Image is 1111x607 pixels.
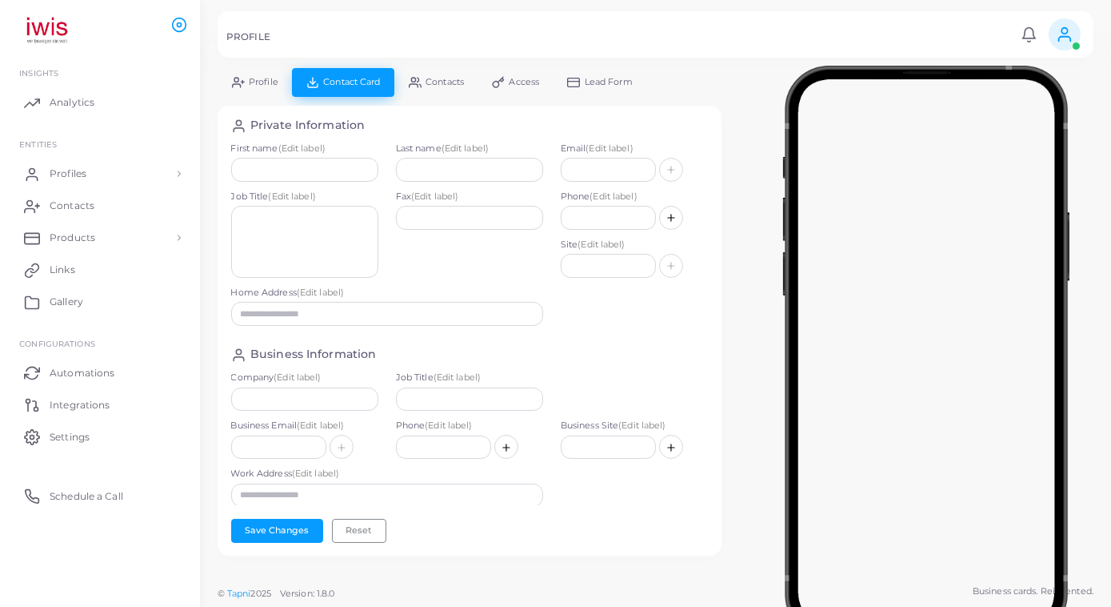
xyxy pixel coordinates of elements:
[50,231,95,245] span: Products
[12,190,188,222] a: Contacts
[50,199,94,213] span: Contacts
[231,468,543,480] label: Work Address
[396,143,543,155] label: Last name
[50,489,123,504] span: Schedule a Call
[50,167,86,181] span: Profiles
[50,95,94,110] span: Analytics
[19,139,57,149] span: ENTITIES
[14,15,103,45] img: logo
[19,68,58,78] span: INSIGHTS
[442,143,489,154] span: (Edit label)
[227,588,251,599] a: Tapni
[585,143,633,154] span: (Edit label)
[278,143,326,154] span: (Edit label)
[231,372,378,384] label: Company
[332,519,386,543] button: Reset
[426,78,464,86] span: Contacts
[12,420,188,452] a: Settings
[250,119,365,134] h4: Private Information
[618,420,665,431] span: (Edit label)
[297,420,344,431] span: (Edit label)
[12,356,188,388] a: Automations
[396,372,543,384] label: Job Title
[425,420,472,431] span: (Edit label)
[231,519,323,543] button: Save Changes
[274,372,321,383] span: (Edit label)
[269,191,316,202] span: (Edit label)
[396,420,543,432] label: Phone
[50,366,114,380] span: Automations
[561,239,708,251] label: Site
[231,191,378,203] label: Job Title
[561,143,708,155] label: Email
[323,78,380,86] span: Contact Card
[411,191,458,202] span: (Edit label)
[250,348,376,363] h4: Business Information
[12,86,188,119] a: Analytics
[292,468,339,479] span: (Edit label)
[231,287,543,299] label: Home Address
[12,286,188,318] a: Gallery
[50,430,90,444] span: Settings
[226,31,270,42] h5: PROFILE
[50,263,75,277] span: Links
[231,420,378,432] label: Business Email
[231,143,378,155] label: First name
[12,222,188,254] a: Products
[434,372,481,383] span: (Edit label)
[280,588,335,599] span: Version: 1.8.0
[218,587,334,601] span: ©
[19,339,95,348] span: Configurations
[50,295,83,309] span: Gallery
[561,420,708,432] label: Business Site
[12,158,188,190] a: Profiles
[12,388,188,420] a: Integrations
[297,287,344,298] span: (Edit label)
[12,254,188,286] a: Links
[510,78,540,86] span: Access
[50,398,110,412] span: Integrations
[396,191,543,203] label: Fax
[585,78,633,86] span: Lead Form
[561,191,708,203] label: Phone
[12,480,188,512] a: Schedule a Call
[577,239,625,250] span: (Edit label)
[249,78,278,86] span: Profile
[589,191,637,202] span: (Edit label)
[250,587,270,601] span: 2025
